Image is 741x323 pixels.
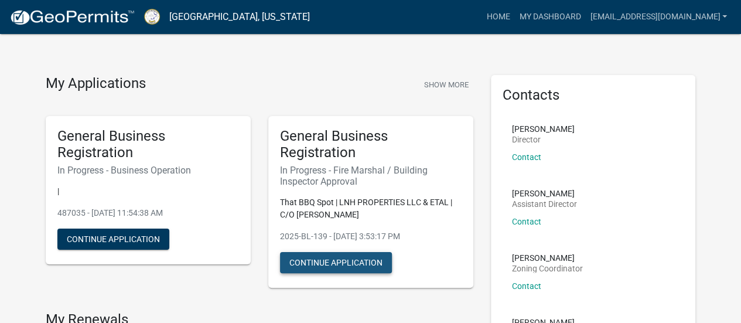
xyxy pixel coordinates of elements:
[512,125,575,133] p: [PERSON_NAME]
[57,128,239,162] h5: General Business Registration
[57,185,239,198] p: |
[585,6,732,28] a: [EMAIL_ADDRESS][DOMAIN_NAME]
[512,200,577,208] p: Assistant Director
[280,196,462,221] p: That BBQ Spot | LNH PROPERTIES LLC & ETAL | C/O [PERSON_NAME]
[482,6,514,28] a: Home
[46,75,146,93] h4: My Applications
[280,165,462,187] h6: In Progress - Fire Marshal / Building Inspector Approval
[514,6,585,28] a: My Dashboard
[512,281,541,291] a: Contact
[57,207,239,219] p: 487035 - [DATE] 11:54:38 AM
[512,152,541,162] a: Contact
[280,230,462,243] p: 2025-BL-139 - [DATE] 3:53:17 PM
[57,229,169,250] button: Continue Application
[280,128,462,162] h5: General Business Registration
[503,87,684,104] h5: Contacts
[512,189,577,198] p: [PERSON_NAME]
[512,254,583,262] p: [PERSON_NAME]
[512,135,575,144] p: Director
[512,264,583,273] p: Zoning Coordinator
[169,7,310,27] a: [GEOGRAPHIC_DATA], [US_STATE]
[419,75,473,94] button: Show More
[57,165,239,176] h6: In Progress - Business Operation
[144,9,160,25] img: Putnam County, Georgia
[280,252,392,273] button: Continue Application
[512,217,541,226] a: Contact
